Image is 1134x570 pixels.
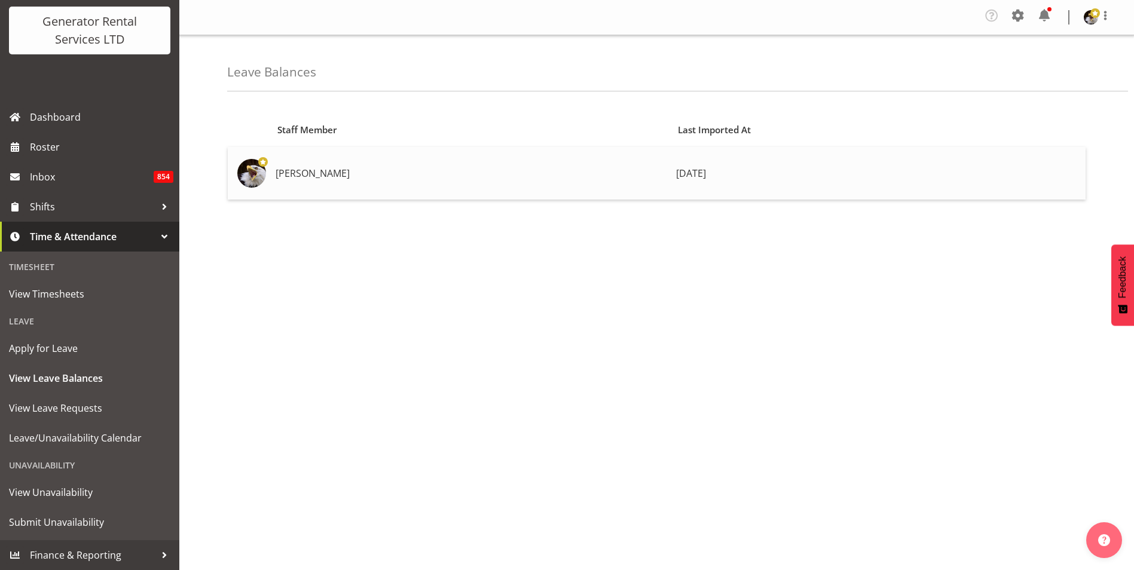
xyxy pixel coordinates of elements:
span: Leave/Unavailability Calendar [9,429,170,447]
span: View Leave Balances [9,369,170,387]
span: 854 [154,171,173,183]
span: Shifts [30,198,155,216]
img: andrew-crenfeldtab2e0c3de70d43fd7286f7b271d34304.png [237,159,266,188]
img: andrew-crenfeldtab2e0c3de70d43fd7286f7b271d34304.png [1084,10,1098,24]
div: Unavailability [3,453,176,477]
span: View Timesheets [9,285,170,303]
a: Submit Unavailability [3,507,176,537]
a: View Leave Requests [3,393,176,423]
a: View Leave Balances [3,363,176,393]
span: Submit Unavailability [9,513,170,531]
a: View Unavailability [3,477,176,507]
span: Finance & Reporting [30,546,155,564]
td: [PERSON_NAME] [271,147,671,200]
div: Timesheet [3,255,176,279]
div: Leave [3,309,176,333]
span: [DATE] [676,167,706,180]
img: help-xxl-2.png [1098,534,1110,546]
span: View Leave Requests [9,399,170,417]
a: Apply for Leave [3,333,176,363]
div: Generator Rental Services LTD [21,13,158,48]
span: Roster [30,138,173,156]
span: Feedback [1117,256,1128,298]
span: View Unavailability [9,483,170,501]
span: Inbox [30,168,154,186]
div: Last Imported At [678,123,1078,137]
span: Apply for Leave [9,339,170,357]
a: Leave/Unavailability Calendar [3,423,176,453]
span: Time & Attendance [30,228,155,246]
h4: Leave Balances [227,65,316,79]
span: Dashboard [30,108,173,126]
a: View Timesheets [3,279,176,309]
button: Feedback - Show survey [1111,244,1134,326]
div: Staff Member [277,123,664,137]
